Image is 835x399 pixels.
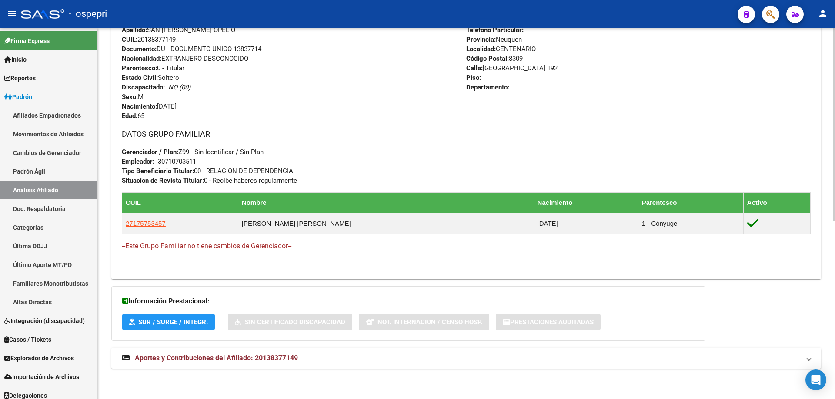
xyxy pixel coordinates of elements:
strong: Nacionalidad: [122,55,161,63]
span: M [122,93,144,101]
button: Not. Internacion / Censo Hosp. [359,314,489,330]
strong: Sexo: [122,93,138,101]
span: Casos / Tickets [4,335,51,344]
strong: Discapacitado: [122,83,165,91]
span: Importación de Archivos [4,372,79,382]
strong: Parentesco: [122,64,157,72]
strong: Localidad: [466,45,496,53]
span: 0 - Titular [122,64,184,72]
td: [DATE] [534,213,638,234]
td: 1 - Cónyuge [638,213,743,234]
span: Soltero [122,74,179,82]
strong: Gerenciador / Plan: [122,148,178,156]
button: SUR / SURGE / INTEGR. [122,314,215,330]
span: 00 - RELACION DE DEPENDENCIA [122,167,293,175]
span: Firma Express [4,36,50,46]
strong: CUIL: [122,36,137,43]
span: - ospepri [69,4,107,23]
th: Activo [743,192,810,213]
strong: Departamento: [466,83,509,91]
strong: Situacion de Revista Titular: [122,177,204,185]
span: EXTRANJERO DESCONOCIDO [122,55,248,63]
mat-expansion-panel-header: Aportes y Contribuciones del Afiliado: 20138377149 [111,348,821,369]
div: 30710703511 [158,157,196,166]
i: NO (00) [168,83,190,91]
span: Padrón [4,92,32,102]
strong: Código Postal: [466,55,509,63]
strong: Documento: [122,45,157,53]
span: Not. Internacion / Censo Hosp. [377,318,482,326]
th: Parentesco [638,192,743,213]
span: CENTENARIO [466,45,536,53]
h3: DATOS GRUPO FAMILIAR [122,128,811,140]
span: [GEOGRAPHIC_DATA] 192 [466,64,558,72]
mat-icon: menu [7,8,17,19]
span: Prestaciones Auditadas [510,318,594,326]
span: SAN [PERSON_NAME] OPELIO [122,26,235,34]
span: 8309 [466,55,523,63]
span: 0 - Recibe haberes regularmente [122,177,297,185]
strong: Apellido: [122,26,147,34]
span: SUR / SURGE / INTEGR. [138,318,208,326]
strong: Calle: [466,64,483,72]
th: Nombre [238,192,534,213]
span: Neuquen [466,36,522,43]
strong: Nacimiento: [122,102,157,110]
strong: Estado Civil: [122,74,158,82]
th: CUIL [122,192,238,213]
strong: Edad: [122,112,137,120]
span: Aportes y Contribuciones del Afiliado: 20138377149 [135,354,298,362]
h4: --Este Grupo Familiar no tiene cambios de Gerenciador-- [122,241,811,251]
td: [PERSON_NAME] [PERSON_NAME] - [238,213,534,234]
strong: Provincia: [466,36,496,43]
span: Z99 - Sin Identificar / Sin Plan [122,148,264,156]
span: [DATE] [122,102,177,110]
strong: Teléfono Particular: [466,26,524,34]
span: Explorador de Archivos [4,353,74,363]
span: Sin Certificado Discapacidad [245,318,345,326]
strong: Empleador: [122,158,154,165]
span: Inicio [4,55,27,64]
span: 65 [122,112,144,120]
strong: Piso: [466,74,481,82]
span: Integración (discapacidad) [4,316,85,326]
span: DU - DOCUMENTO UNICO 13837714 [122,45,261,53]
div: Open Intercom Messenger [805,369,826,390]
th: Nacimiento [534,192,638,213]
span: 27175753457 [126,220,166,227]
span: Reportes [4,73,36,83]
button: Sin Certificado Discapacidad [228,314,352,330]
strong: Tipo Beneficiario Titular: [122,167,194,175]
button: Prestaciones Auditadas [496,314,601,330]
span: 20138377149 [122,36,176,43]
h3: Información Prestacional: [122,295,695,307]
mat-icon: person [818,8,828,19]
